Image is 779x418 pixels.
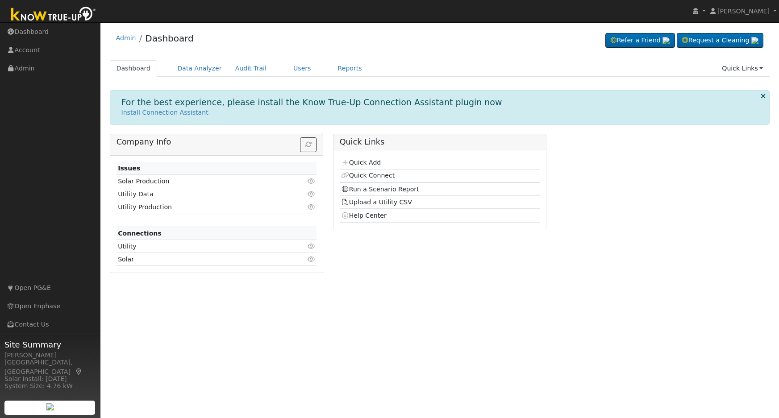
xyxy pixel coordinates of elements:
[307,204,315,210] i: Click to view
[117,201,284,214] td: Utility Production
[116,34,136,41] a: Admin
[662,37,670,44] img: retrieve
[307,191,315,197] i: Click to view
[117,175,284,188] td: Solar Production
[677,33,763,48] a: Request a Cleaning
[75,368,83,375] a: Map
[117,253,284,266] td: Solar
[229,60,273,77] a: Audit Trail
[4,339,96,351] span: Site Summary
[307,178,315,184] i: Click to view
[341,186,419,193] a: Run a Scenario Report
[117,137,317,147] h5: Company Info
[341,172,395,179] a: Quick Connect
[341,212,387,219] a: Help Center
[118,230,162,237] strong: Connections
[4,358,96,377] div: [GEOGRAPHIC_DATA], [GEOGRAPHIC_DATA]
[7,5,100,25] img: Know True-Up
[340,137,540,147] h5: Quick Links
[110,60,158,77] a: Dashboard
[307,256,315,262] i: Click to view
[4,351,96,360] div: [PERSON_NAME]
[751,37,758,44] img: retrieve
[117,188,284,201] td: Utility Data
[121,97,502,108] h1: For the best experience, please install the Know True-Up Connection Assistant plugin now
[307,243,315,249] i: Click to view
[171,60,229,77] a: Data Analyzer
[331,60,369,77] a: Reports
[341,159,381,166] a: Quick Add
[287,60,318,77] a: Users
[118,165,140,172] strong: Issues
[341,199,412,206] a: Upload a Utility CSV
[121,109,208,116] a: Install Connection Assistant
[605,33,675,48] a: Refer a Friend
[717,8,770,15] span: [PERSON_NAME]
[4,381,96,391] div: System Size: 4.76 kW
[4,374,96,384] div: Solar Install: [DATE]
[117,240,284,253] td: Utility
[46,403,54,410] img: retrieve
[145,33,194,44] a: Dashboard
[715,60,770,77] a: Quick Links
